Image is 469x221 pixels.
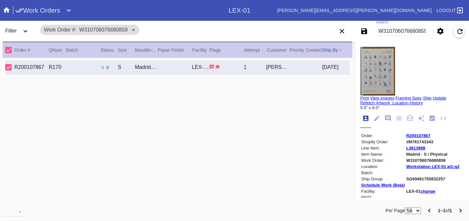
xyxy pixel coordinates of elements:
td: Shopify Order: [361,139,405,145]
div: FilterExpand [3,22,36,40]
a: [PERSON_NAME][EMAIL_ADDRESS][PERSON_NAME][DOMAIN_NAME] [277,8,432,13]
a: Ship [423,96,432,100]
ng-md-icon: Notes [384,115,391,123]
span: Has instructions from customer. Has instructions from business. [209,64,214,70]
span: Size [118,47,127,53]
td: Batch: [361,170,405,175]
div: R170 [49,64,66,70]
a: Location History [392,100,423,105]
div: LEX-01 [192,64,209,70]
div: QNum [49,46,66,54]
td: Madrid - S / Physical [406,151,460,157]
td: #M761743343 [406,139,460,145]
div: Work OrdersExpand [15,4,229,17]
img: c_inside,w_600,h_600.auto [360,47,395,96]
span: 0 [107,65,109,70]
div: Paper Finish [158,46,192,54]
span: Logout [436,8,456,13]
div: Madrid / Digital White [135,64,157,70]
div: of [438,207,452,214]
div: · · · · [360,96,464,110]
ng-md-icon: Work Order Fields [373,115,380,123]
div: [PERSON_NAME] [266,64,289,70]
button: Save filters [358,25,371,38]
span: Priority [290,47,304,53]
ng-md-icon: Clear filters [338,31,346,36]
td: Facility: [361,188,405,194]
span: ↑ [339,47,342,53]
span: Work Order # [44,27,77,32]
div: Facility [192,46,209,54]
a: Refetch Artwork · [360,100,392,105]
md-select: download-file: Download... [2,207,24,216]
ng-md-icon: Add Ons [418,115,425,123]
td: Location: [361,164,405,169]
td: SG69491755832257 [406,176,460,182]
a: R200107867 [406,133,430,138]
h1: Work Orders [15,5,60,16]
td: Line Item: [361,145,405,151]
div: 1 [244,64,266,70]
div: Attempt [244,46,267,54]
md-checkbox: Select All [5,45,15,55]
a: Schedule Work (Beta) [361,183,405,188]
td: Work Order: [361,158,405,163]
span: Ship By [322,47,338,53]
div: Status [100,46,118,54]
td: RFID: [361,195,405,200]
div: R200107867 [14,64,49,70]
td: Item Name: [361,151,405,157]
button: Next Page [454,204,467,217]
td: Ship Group [361,176,405,182]
div: Batch [66,46,101,54]
a: change [420,189,435,194]
a: L3813998 [406,146,425,150]
div: Context [306,46,322,54]
a: Framing Spec [395,96,422,100]
b: 1–1 [438,208,446,213]
div: Order # [14,46,49,54]
div: S [118,64,135,70]
div: Select Work OrderR200107867R170Shipped 0 workflow steps remainingSMadrid / Digital WhiteLEX-011[P... [5,60,350,74]
ng-md-icon: Package Note [406,115,414,123]
a: Print [360,96,369,100]
div: [DATE] [322,64,350,70]
div: LEX-01 [229,7,250,14]
div: Size [118,46,135,54]
ng-md-icon: Workflow [429,115,436,123]
a: Workstation LEX-01 al1-q2 [406,164,460,169]
div: 5.5" x 8.0" [360,105,464,110]
span: Shipped [100,65,105,70]
div: Ship By ↑ [322,46,350,54]
button: Expand [62,4,75,17]
span: Filter [5,28,17,33]
label: Per Page [386,207,405,214]
div: Priority [290,46,306,54]
md-checkbox: Select Work Order [5,63,15,71]
div: Customer [267,46,290,54]
button: Settings [434,25,447,38]
ng-md-icon: Order Info [362,115,369,123]
td: W310706076680859 [406,158,460,163]
span: W310706076680859 [79,27,128,32]
td: LEX-01 [406,188,460,194]
ng-md-icon: JSON Files [440,115,447,123]
button: Previous Page [423,204,436,217]
button: Expand [19,25,32,38]
b: 1 [449,208,452,213]
span: Ship to Store [215,64,220,70]
td: Order: [361,133,405,138]
span: 0 workflow steps remaining [107,65,109,70]
a: Logout [434,5,464,16]
a: View Images [370,96,394,100]
button: Clear filters [335,25,348,38]
a: Update [433,96,446,100]
span: s [101,65,104,70]
div: Flags [209,46,244,54]
ng-md-icon: Measurements [395,115,403,123]
div: Moulding / Mat [135,46,158,54]
button: Refresh [453,25,464,38]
